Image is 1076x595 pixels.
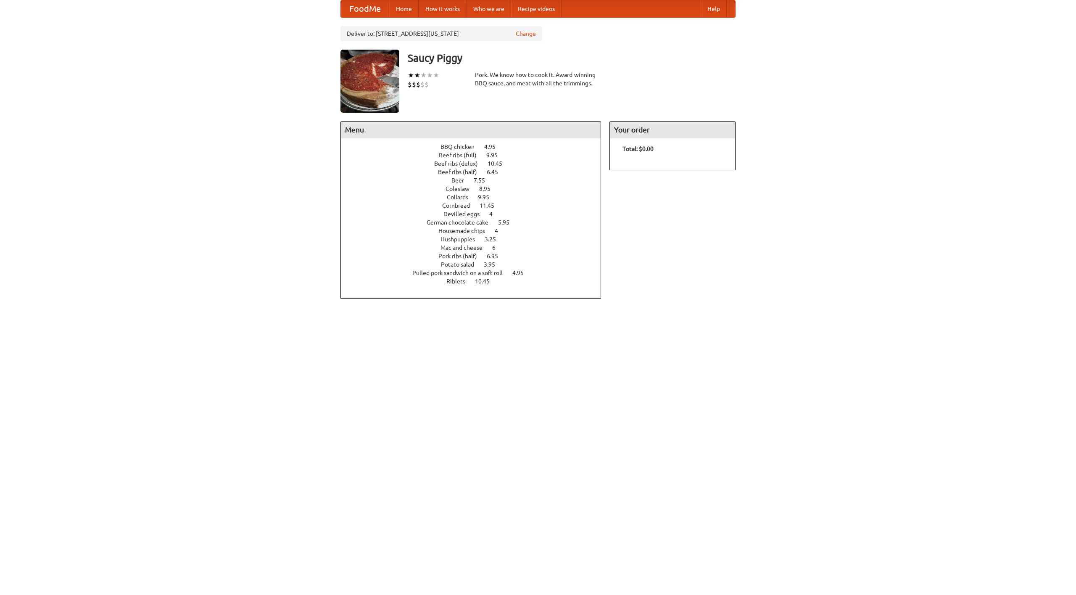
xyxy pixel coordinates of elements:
li: ★ [420,71,427,80]
li: $ [408,80,412,89]
span: 5.95 [498,219,518,226]
li: ★ [408,71,414,80]
span: 11.45 [480,202,503,209]
span: 6.95 [487,253,506,259]
li: $ [425,80,429,89]
img: angular.jpg [340,50,399,113]
span: Beer [451,177,472,184]
a: Home [389,0,419,17]
span: 6.45 [487,169,506,175]
a: Collards 9.95 [447,194,505,201]
h4: Menu [341,122,601,138]
a: Beef ribs (full) 9.95 [439,152,513,159]
span: Coleslaw [446,185,478,192]
span: 8.95 [479,185,499,192]
span: Beef ribs (full) [439,152,485,159]
span: 4 [495,227,506,234]
span: 4 [489,211,501,217]
a: Coleslaw 8.95 [446,185,506,192]
a: Hushpuppies 3.25 [440,236,512,243]
li: ★ [414,71,420,80]
span: 3.25 [485,236,504,243]
a: BBQ chicken 4.95 [440,143,511,150]
span: BBQ chicken [440,143,483,150]
li: $ [416,80,420,89]
span: Beef ribs (half) [438,169,485,175]
span: 9.95 [486,152,506,159]
div: Pork. We know how to cook it. Award-winning BBQ sauce, and meat with all the trimmings. [475,71,601,87]
span: Housemade chips [438,227,493,234]
h3: Saucy Piggy [408,50,736,66]
span: 4.95 [512,270,532,276]
span: 4.95 [484,143,504,150]
a: FoodMe [341,0,389,17]
a: Recipe videos [511,0,562,17]
a: Cornbread 11.45 [442,202,510,209]
a: Mac and cheese 6 [440,244,511,251]
a: How it works [419,0,467,17]
a: Beef ribs (half) 6.45 [438,169,514,175]
a: Potato salad 3.95 [441,261,511,268]
span: Mac and cheese [440,244,491,251]
span: 10.45 [488,160,511,167]
span: German chocolate cake [427,219,497,226]
span: Potato salad [441,261,483,268]
a: Housemade chips 4 [438,227,514,234]
a: Help [701,0,727,17]
a: Pulled pork sandwich on a soft roll 4.95 [412,270,539,276]
li: ★ [427,71,433,80]
span: Hushpuppies [440,236,483,243]
span: Riblets [446,278,474,285]
span: Cornbread [442,202,478,209]
a: Who we are [467,0,511,17]
span: 7.55 [474,177,493,184]
li: $ [412,80,416,89]
span: Collards [447,194,477,201]
a: German chocolate cake 5.95 [427,219,525,226]
span: Pulled pork sandwich on a soft roll [412,270,511,276]
span: 6 [492,244,504,251]
div: Deliver to: [STREET_ADDRESS][US_STATE] [340,26,542,41]
b: Total: $0.00 [622,145,654,152]
a: Change [516,29,536,38]
span: Devilled eggs [443,211,488,217]
span: Pork ribs (half) [438,253,485,259]
span: Beef ribs (delux) [434,160,486,167]
a: Beer 7.55 [451,177,501,184]
a: Pork ribs (half) 6.95 [438,253,514,259]
h4: Your order [610,122,735,138]
span: 10.45 [475,278,498,285]
a: Devilled eggs 4 [443,211,508,217]
li: ★ [433,71,439,80]
span: 9.95 [478,194,498,201]
span: 3.95 [484,261,504,268]
li: $ [420,80,425,89]
a: Riblets 10.45 [446,278,505,285]
a: Beef ribs (delux) 10.45 [434,160,518,167]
